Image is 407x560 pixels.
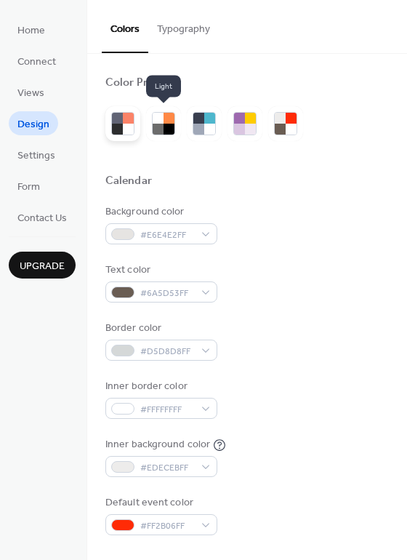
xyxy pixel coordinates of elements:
[9,17,54,41] a: Home
[17,180,40,195] span: Form
[140,402,194,417] span: #FFFFFFFF
[105,321,214,336] div: Border color
[9,80,53,104] a: Views
[105,204,214,220] div: Background color
[105,76,175,91] div: Color Presets
[17,211,67,226] span: Contact Us
[17,148,55,164] span: Settings
[9,143,64,167] a: Settings
[140,460,194,476] span: #EDECEBFF
[140,286,194,301] span: #6A5D53FF
[17,23,45,39] span: Home
[9,111,58,135] a: Design
[140,228,194,243] span: #E6E4E2FF
[9,174,49,198] a: Form
[20,259,65,274] span: Upgrade
[105,437,210,452] div: Inner background color
[17,55,56,70] span: Connect
[17,86,44,101] span: Views
[105,379,214,394] div: Inner border color
[146,76,181,97] span: Light
[17,117,49,132] span: Design
[9,252,76,279] button: Upgrade
[9,49,65,73] a: Connect
[105,263,214,278] div: Text color
[9,205,76,229] a: Contact Us
[140,519,194,534] span: #FF2B06FF
[105,174,152,189] div: Calendar
[140,344,194,359] span: #D5D8D8FF
[105,495,214,511] div: Default event color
